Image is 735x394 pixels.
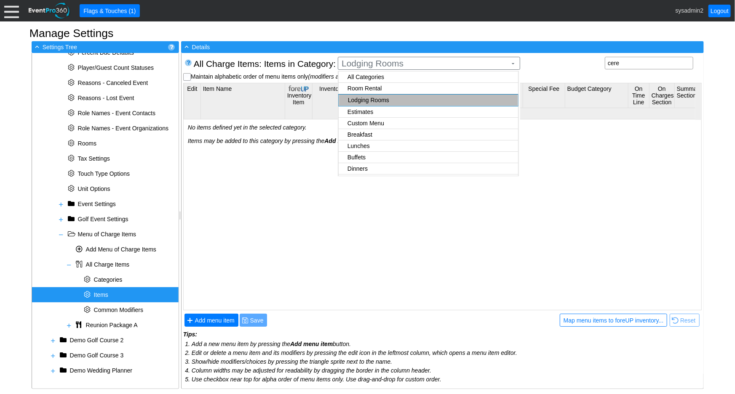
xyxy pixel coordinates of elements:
div: Maintain alphabetic order of menu items only [183,57,702,81]
span: Role Names - Event Contacts [78,110,155,116]
span: Reset [679,316,698,325]
div: Breakfast [347,131,516,138]
span: Demo Golf Course 2 [70,337,124,344]
span: Golf Event Settings [78,216,128,222]
span: Touch Type Options [78,170,130,177]
div: On Charges Section [652,85,672,106]
li: Show/hide modifiers/choices by pressing the triangle sprite next to the name. [192,357,702,366]
span: Flags & Touches (1) [82,7,137,15]
span: Add Menu of Charge Items [86,246,156,253]
div: Lodging Rooms [348,97,516,103]
span: Percent Due Defaults [78,49,134,56]
h1: Manage Settings [29,28,706,39]
span: (modifiers and choices can be ordered in menu item editor) [308,73,462,80]
div: Estimates [347,108,516,115]
img: foreUP [289,85,309,92]
span: Inventory Item [287,92,312,106]
span: - [33,43,41,50]
span: Add menu item [187,316,236,325]
span: Details [192,44,210,50]
div: Budget Category [567,85,626,106]
span: Common Modifiers [94,307,143,313]
a: Logout [708,5,731,17]
b: Add menu item [290,341,333,347]
span: - [183,43,190,50]
div: On Time Line [631,85,647,106]
span: Reunion Package A [86,322,138,328]
li: Column widths may be adjusted for readability by dragging the border in the column header. [192,366,702,375]
span: Categories [94,276,123,283]
li: Add a new menu item by pressing the button. [192,340,702,349]
span: Add menu item [193,316,236,325]
div: Special Fee [525,85,563,106]
div: : Items in Category: [194,59,336,69]
span: Menu of Charge Items [78,231,136,238]
span: Tax Settings [78,155,110,162]
div: Edit [186,85,198,117]
span: Save [249,316,265,325]
div: Inventory [315,85,344,117]
div: Lodging Rooms [338,70,520,177]
span: Demo Wedding Planner [70,367,132,374]
span: Lodging Rooms [340,59,516,68]
li: Edit or delete a menu item and its modifiers by pressing the edit icon in the leftmost column, wh... [192,349,702,357]
div: Dinners [347,165,516,172]
span: Unit Options [78,185,110,192]
b: Add menu item [324,138,367,144]
div: Custom Menu [347,120,516,127]
span: Flags & Touches (1) [82,6,137,15]
span: Reset [672,316,698,325]
div: dijit_layout_ContentPane_2 [338,70,520,177]
span: Role Names - Event Organizations [78,125,169,132]
div: Item Name [203,85,283,117]
span: Demo Golf Course 3 [70,352,124,359]
span: Player/Guest Count Statuses [78,64,154,71]
div: Buffets [347,154,516,161]
span: All Charge Items [194,59,259,69]
span: Reasons - Lost Event [78,95,134,101]
span: All Charge Items [86,261,129,268]
span: Tips: [183,331,197,338]
span: Lodging Rooms [340,59,508,68]
span: Map menu items to foreUP inventory... [562,316,666,325]
span: Save [242,316,265,325]
span: Map menu items to foreUP inventory... [562,316,666,325]
div: Lunches [347,143,516,149]
span: Rooms [78,140,96,147]
span: Settings Tree [43,44,78,50]
div: Service Charge (18%) [496,85,521,106]
img: EventPro360 [27,1,71,20]
li: Use checkbox near top for alpha order of menu items only. Use drag-and-drop for custom order. [192,375,702,384]
span: Items [94,291,108,298]
div: Room Rental [347,85,516,92]
div: All Categories [347,74,516,80]
span: sysadmin2 [676,7,704,13]
div: Menu: Click or 'Crtl+M' to toggle menu open/close [4,3,19,18]
span: Event Settings [78,201,116,207]
span: Reasons - Canceled Event [78,79,148,86]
